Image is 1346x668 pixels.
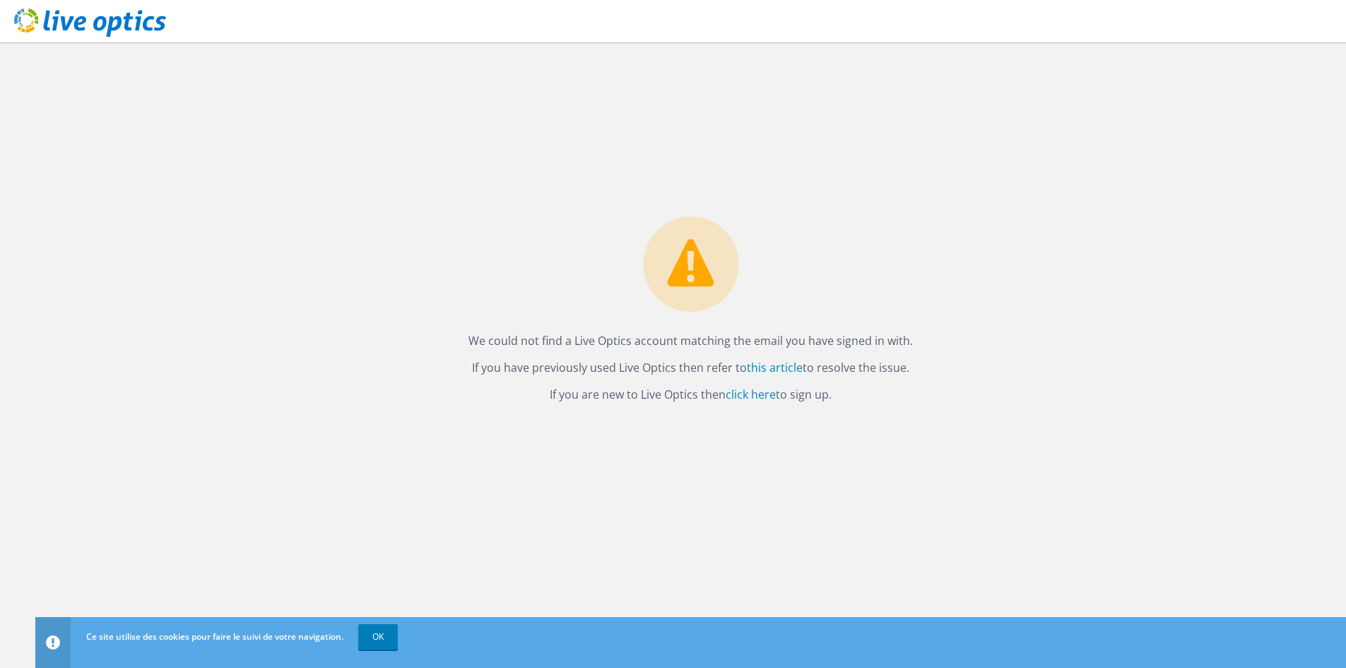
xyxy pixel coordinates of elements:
[726,387,776,402] a: click here
[468,385,913,404] p: If you are new to Live Optics then to sign up.
[358,624,398,650] a: OK
[468,331,913,351] p: We could not find a Live Optics account matching the email you have signed in with.
[86,631,343,643] span: Ce site utilise des cookies pour faire le suivi de votre navigation.
[747,360,803,375] a: this article
[468,358,913,377] p: If you have previously used Live Optics then refer to to resolve the issue.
